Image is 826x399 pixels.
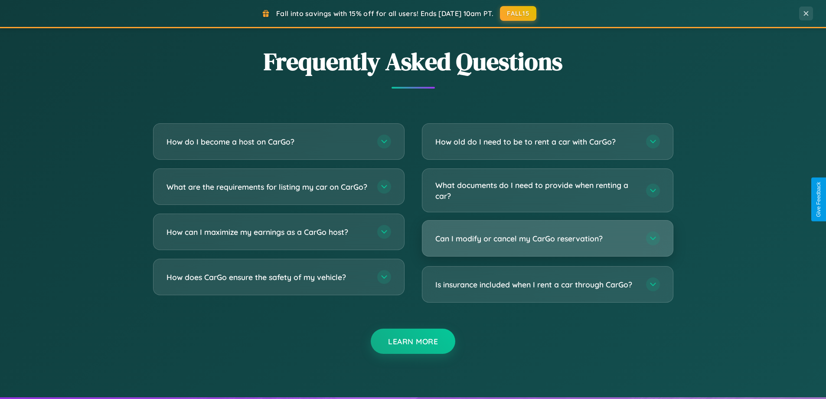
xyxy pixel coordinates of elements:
h2: Frequently Asked Questions [153,45,673,78]
button: FALL15 [500,6,536,21]
h3: Can I modify or cancel my CarGo reservation? [435,233,637,244]
h3: How does CarGo ensure the safety of my vehicle? [167,272,369,283]
div: Give Feedback [816,182,822,217]
h3: What are the requirements for listing my car on CarGo? [167,181,369,192]
span: Fall into savings with 15% off for all users! Ends [DATE] 10am PT. [276,9,493,18]
h3: How old do I need to be to rent a car with CarGo? [435,136,637,147]
h3: How can I maximize my earnings as a CarGo host? [167,227,369,237]
h3: Is insurance included when I rent a car through CarGo? [435,279,637,290]
button: Learn More [371,329,455,354]
h3: How do I become a host on CarGo? [167,136,369,147]
h3: What documents do I need to provide when renting a car? [435,180,637,201]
